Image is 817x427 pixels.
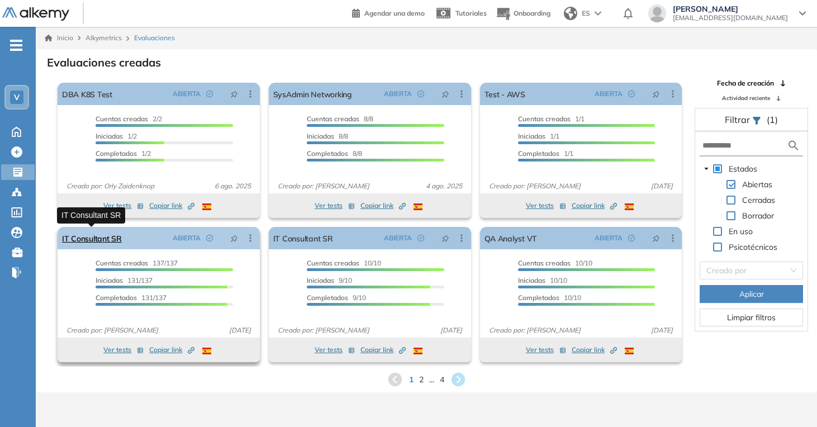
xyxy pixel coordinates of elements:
span: Iniciadas [307,132,334,140]
span: Copiar link [572,345,617,355]
span: Cuentas creadas [96,259,148,267]
span: 1/1 [518,115,585,123]
h3: Evaluaciones creadas [47,56,161,69]
span: ... [429,374,434,386]
span: Abiertas [742,179,772,189]
span: check-circle [417,235,424,241]
span: [DATE] [647,325,677,335]
button: pushpin [433,85,458,103]
span: ABIERTA [384,89,412,99]
img: world [564,7,577,20]
span: 9/10 [307,293,366,302]
button: pushpin [433,229,458,247]
span: Copiar link [572,201,617,211]
button: Ver tests [526,199,566,212]
span: Completados [96,293,137,302]
a: SysAdmin Networking [273,83,352,105]
span: [DATE] [225,325,255,335]
span: pushpin [230,234,238,243]
span: 1/1 [518,132,559,140]
span: 1/1 [518,149,573,158]
span: Tutoriales [455,9,487,17]
span: Onboarding [514,9,550,17]
span: Psicotécnicos [729,242,777,252]
button: Copiar link [149,343,194,357]
span: 10/10 [518,276,567,284]
span: 6 ago. 2025 [210,181,255,191]
span: check-circle [206,235,213,241]
span: ABIERTA [595,89,623,99]
span: Cuentas creadas [96,115,148,123]
span: Iniciadas [96,276,123,284]
button: Copiar link [572,343,617,357]
img: arrow [595,11,601,16]
span: Actividad reciente [722,94,770,102]
span: Abiertas [740,178,775,191]
span: 1 [409,374,414,386]
span: Creado por: [PERSON_NAME] [484,181,585,191]
img: ESP [625,348,634,354]
button: Copiar link [360,343,406,357]
button: pushpin [644,85,668,103]
span: Completados [96,149,137,158]
img: ESP [202,348,211,354]
button: Ver tests [315,199,355,212]
span: 131/137 [96,276,153,284]
img: search icon [787,139,800,153]
span: ABIERTA [173,89,201,99]
span: [DATE] [647,181,677,191]
img: ESP [414,203,422,210]
a: Test - AWS [484,83,525,105]
span: 8/8 [307,115,373,123]
span: caret-down [704,166,709,172]
button: pushpin [644,229,668,247]
span: Creado por: [PERSON_NAME] [273,325,374,335]
a: DBA K8S Test [62,83,112,105]
span: V [14,93,20,102]
a: IT Consultant SR [273,227,333,249]
span: [EMAIL_ADDRESS][DOMAIN_NAME] [673,13,788,22]
span: Copiar link [360,345,406,355]
a: Agendar una demo [352,6,425,19]
span: Iniciadas [307,276,334,284]
span: Copiar link [149,345,194,355]
button: Copiar link [360,199,406,212]
i: - [10,44,22,46]
span: Copiar link [360,201,406,211]
span: Estados [726,162,759,175]
span: 4 [440,374,444,386]
span: pushpin [652,89,660,98]
span: pushpin [652,234,660,243]
span: ABIERTA [595,233,623,243]
span: Iniciadas [518,276,545,284]
button: Ver tests [103,343,144,357]
a: QA Analyst VT [484,227,538,249]
span: En uso [726,225,755,238]
span: ABIERTA [173,233,201,243]
span: check-circle [417,91,424,97]
span: 10/10 [518,293,581,302]
span: check-circle [628,91,635,97]
span: check-circle [206,91,213,97]
button: Limpiar filtros [700,309,803,326]
span: Cuentas creadas [518,115,571,123]
span: 9/10 [307,276,352,284]
span: Cuentas creadas [307,115,359,123]
span: Creado por: [PERSON_NAME] [273,181,374,191]
button: pushpin [222,229,246,247]
button: Ver tests [526,343,566,357]
button: Onboarding [496,2,550,26]
span: [PERSON_NAME] [673,4,788,13]
button: Copiar link [572,199,617,212]
span: Psicotécnicos [726,240,780,254]
img: Logo [2,7,69,21]
span: Completados [518,293,559,302]
button: Aplicar [700,285,803,303]
span: 4 ago. 2025 [421,181,467,191]
span: Completados [518,149,559,158]
span: Creado por: [PERSON_NAME] [484,325,585,335]
span: 10/10 [518,259,592,267]
span: Creado por: Orly Zaidenknop [62,181,159,191]
span: Fecha de creación [717,78,774,88]
span: Borrador [740,209,776,222]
